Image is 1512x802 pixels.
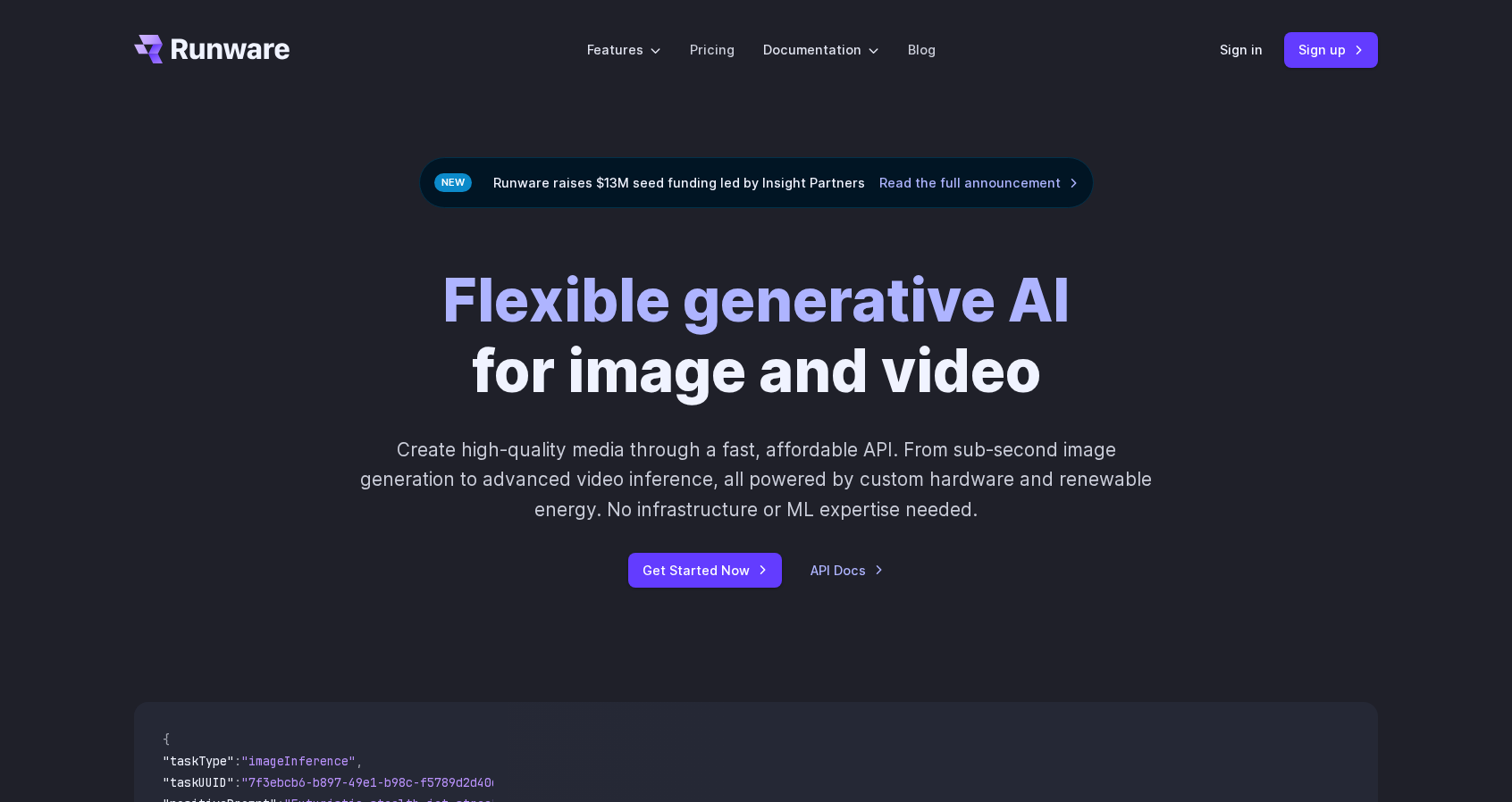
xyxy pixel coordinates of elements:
span: "7f3ebcb6-b897-49e1-b98c-f5789d2d40d7" [241,774,513,790]
a: Sign in [1220,39,1263,60]
div: Runware raises $13M seed funding led by Insight Partners [419,157,1094,208]
a: Read the full announcement [879,172,1079,193]
a: Sign up [1284,32,1378,67]
span: : [234,753,241,769]
span: "imageInference" [241,753,356,769]
a: Get Started Now [628,553,782,588]
h1: for image and video [442,265,1070,406]
span: { [163,731,170,748]
p: Create high-quality media through a fast, affordable API. From sub-second image generation to adv... [358,435,1155,524]
span: "taskUUID" [163,774,234,790]
label: Features [587,39,661,60]
span: : [234,774,241,790]
label: Documentation [763,39,879,60]
a: API Docs [811,560,884,581]
span: "taskType" [163,753,234,769]
a: Blog [908,39,936,60]
span: , [356,753,363,769]
a: Pricing [690,39,735,60]
a: Go to / [134,35,290,63]
strong: Flexible generative AI [442,264,1070,336]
